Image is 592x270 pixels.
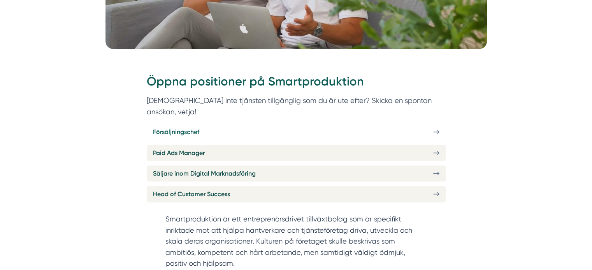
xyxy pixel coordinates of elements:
[153,189,230,199] span: Head of Customer Success
[147,165,446,181] a: Säljare inom Digital Marknadsföring
[147,95,446,118] p: [DEMOGRAPHIC_DATA] inte tjänsten tillgänglig som du är ute efter? Skicka en spontan ansökan, vetja!
[147,73,446,95] h2: Öppna positioner på Smartproduktion
[147,186,446,202] a: Head of Customer Success
[153,148,205,158] span: Paid Ads Manager
[147,145,446,161] a: Paid Ads Manager
[153,127,199,137] span: Försäljningschef
[153,169,256,178] span: Säljare inom Digital Marknadsföring
[147,124,446,140] a: Försäljningschef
